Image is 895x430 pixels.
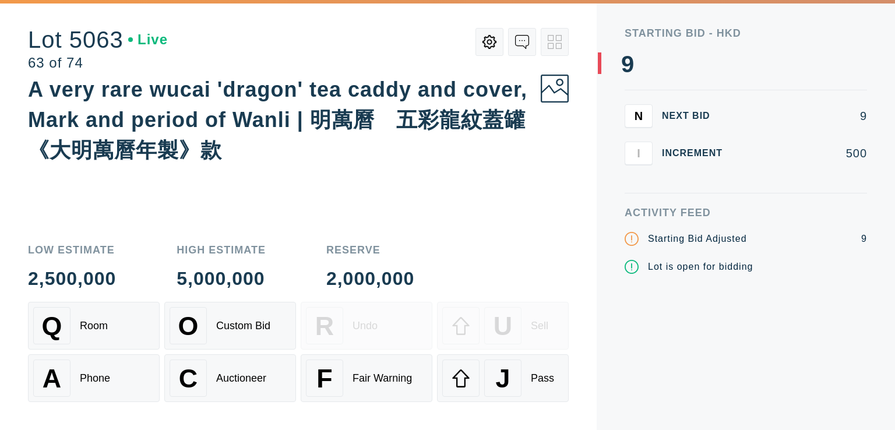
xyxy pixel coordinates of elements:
[28,28,168,51] div: Lot 5063
[179,364,198,393] span: C
[531,372,554,385] div: Pass
[28,269,116,288] div: 2,500,000
[43,364,61,393] span: A
[28,245,116,255] div: Low Estimate
[128,33,168,47] div: Live
[625,207,867,218] div: Activity Feed
[495,364,510,393] span: J
[637,146,640,160] span: I
[494,311,512,341] span: U
[437,354,569,402] button: JPass
[316,364,332,393] span: F
[648,232,747,246] div: Starting Bid Adjusted
[315,311,334,341] span: R
[625,104,653,128] button: N
[28,354,160,402] button: APhone
[531,320,548,332] div: Sell
[216,372,266,385] div: Auctioneer
[741,147,867,159] div: 500
[741,110,867,122] div: 9
[662,111,732,121] div: Next Bid
[648,260,753,274] div: Lot is open for bidding
[80,372,110,385] div: Phone
[861,232,867,246] div: 9
[301,302,432,350] button: RUndo
[177,245,266,255] div: High Estimate
[625,28,867,38] div: Starting Bid - HKD
[80,320,108,332] div: Room
[177,269,266,288] div: 5,000,000
[353,320,378,332] div: Undo
[28,77,547,162] div: A very rare wucai 'dragon' tea caddy and cover, Mark and period of Wanli | 明萬曆 五彩龍紋蓋罐 《大明萬曆年製》款
[353,372,412,385] div: Fair Warning
[301,354,432,402] button: FFair Warning
[164,302,296,350] button: OCustom Bid
[635,109,643,122] span: N
[437,302,569,350] button: USell
[42,311,62,341] span: Q
[28,56,168,70] div: 63 of 74
[326,245,414,255] div: Reserve
[621,52,635,76] div: 9
[164,354,296,402] button: CAuctioneer
[178,311,199,341] span: O
[662,149,732,158] div: Increment
[326,269,414,288] div: 2,000,000
[28,302,160,350] button: QRoom
[216,320,270,332] div: Custom Bid
[625,142,653,165] button: I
